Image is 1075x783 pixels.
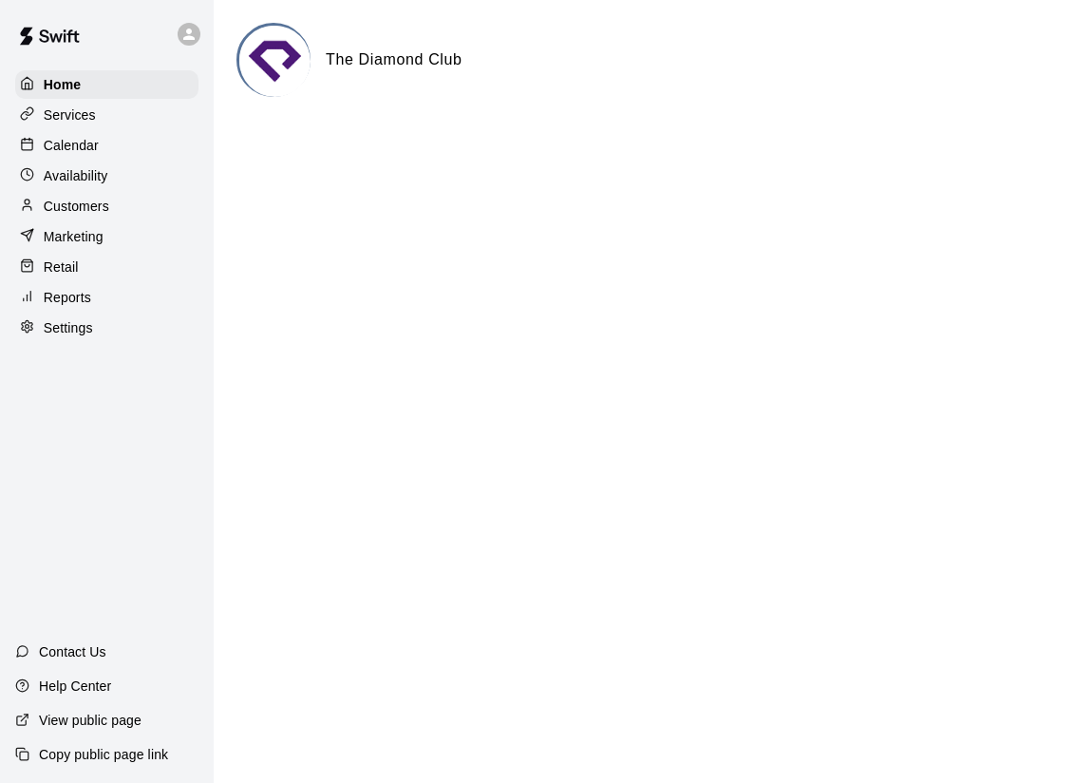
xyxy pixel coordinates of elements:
[326,48,462,72] h6: The Diamond Club
[44,105,96,124] p: Services
[44,75,82,94] p: Home
[39,677,111,696] p: Help Center
[44,227,104,246] p: Marketing
[15,162,198,190] a: Availability
[44,136,99,155] p: Calendar
[15,192,198,220] a: Customers
[15,253,198,281] a: Retail
[39,745,168,764] p: Copy public page link
[44,288,91,307] p: Reports
[15,314,198,342] a: Settings
[15,101,198,129] a: Services
[39,642,106,661] p: Contact Us
[15,70,198,99] a: Home
[44,318,93,337] p: Settings
[15,283,198,312] a: Reports
[15,222,198,251] a: Marketing
[44,258,79,277] p: Retail
[39,711,141,730] p: View public page
[15,131,198,160] a: Calendar
[44,197,109,216] p: Customers
[44,166,108,185] p: Availability
[239,26,311,97] img: The Diamond Club logo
